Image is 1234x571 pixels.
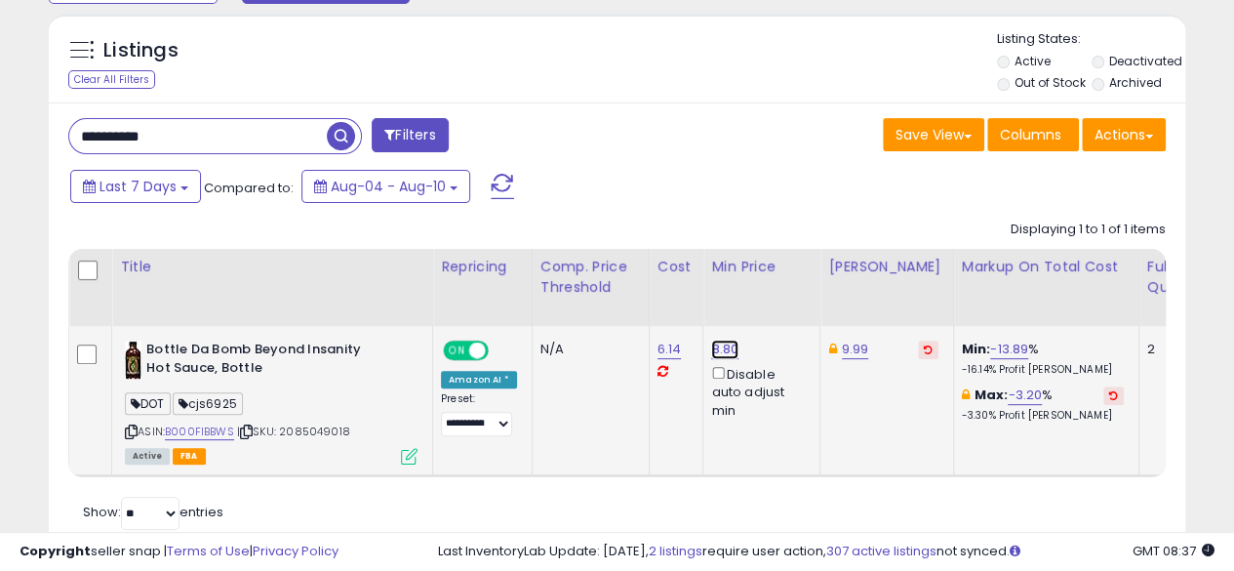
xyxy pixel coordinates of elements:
button: Save View [883,118,984,151]
a: 2 listings [649,542,702,560]
th: The percentage added to the cost of goods (COGS) that forms the calculator for Min & Max prices. [953,249,1138,326]
div: Title [120,257,424,277]
div: % [962,387,1124,423]
label: Active [1014,53,1050,69]
span: 2025-08-18 08:37 GMT [1133,542,1214,560]
div: Clear All Filters [68,70,155,89]
h5: Listings [103,37,179,64]
button: Last 7 Days [70,170,201,203]
span: Columns [1000,125,1061,144]
label: Out of Stock [1014,74,1085,91]
span: FBA [173,448,206,465]
div: Fulfillable Quantity [1147,257,1214,298]
div: Amazon AI * [441,371,517,388]
span: All listings currently available for purchase on Amazon [125,448,170,465]
div: Displaying 1 to 1 of 1 items [1011,221,1166,239]
span: Last 7 Days [100,177,177,196]
button: Filters [372,118,448,152]
span: cjs6925 [173,392,243,415]
span: DOT [125,392,171,415]
div: Cost [657,257,696,277]
strong: Copyright [20,542,91,560]
div: Comp. Price Threshold [540,257,641,298]
a: -13.89 [990,340,1028,359]
a: Privacy Policy [253,542,338,560]
a: 307 active listings [826,542,936,560]
div: seller snap | | [20,543,338,561]
div: Last InventoryLab Update: [DATE], require user action, not synced. [438,543,1214,561]
span: ON [445,343,469,359]
button: Aug-04 - Aug-10 [301,170,470,203]
span: | SKU: 2085049018 [237,424,350,439]
div: N/A [540,341,634,358]
div: Repricing [441,257,524,277]
p: -3.30% Profit [PERSON_NAME] [962,409,1124,423]
div: % [962,341,1124,377]
label: Deactivated [1109,53,1182,69]
label: Archived [1109,74,1162,91]
a: 6.14 [657,340,682,359]
div: Min Price [711,257,812,277]
p: -16.14% Profit [PERSON_NAME] [962,363,1124,377]
div: Disable auto adjust min [711,363,805,420]
div: 2 [1147,341,1208,358]
span: OFF [486,343,517,359]
div: ASIN: [125,341,418,463]
span: Aug-04 - Aug-10 [331,177,446,196]
img: 41f31iMXeqL._SL40_.jpg [125,341,141,380]
span: Show: entries [83,503,223,521]
a: 9.99 [842,340,869,359]
a: -3.20 [1008,386,1042,405]
span: Compared to: [204,179,294,197]
div: Preset: [441,392,517,436]
a: 8.80 [711,340,738,359]
div: [PERSON_NAME] [828,257,944,277]
div: Markup on Total Cost [962,257,1131,277]
b: Max: [975,386,1009,404]
a: B000FIBBWS [165,424,234,440]
p: Listing States: [997,30,1185,49]
a: Terms of Use [167,542,250,560]
b: Bottle Da Bomb Beyond Insanity Hot Sauce, Bottle [146,341,383,382]
button: Actions [1082,118,1166,151]
b: Min: [962,340,991,358]
button: Columns [987,118,1079,151]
